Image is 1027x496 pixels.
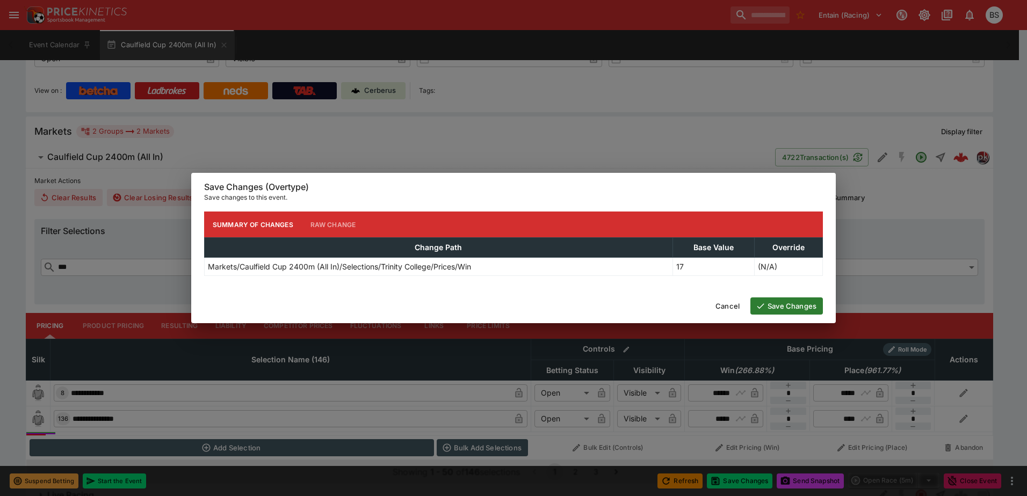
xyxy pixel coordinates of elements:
h6: Save Changes (Overtype) [204,181,823,193]
p: Markets/Caulfield Cup 2400m (All In)/Selections/Trinity College/Prices/Win [208,261,471,272]
th: Override [755,238,823,258]
button: Save Changes [750,297,823,315]
td: 17 [672,258,755,276]
th: Change Path [205,238,673,258]
button: Summary of Changes [204,211,302,237]
button: Raw Change [302,211,365,237]
button: Cancel [709,297,746,315]
td: (N/A) [755,258,823,276]
p: Save changes to this event. [204,192,823,203]
th: Base Value [672,238,755,258]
